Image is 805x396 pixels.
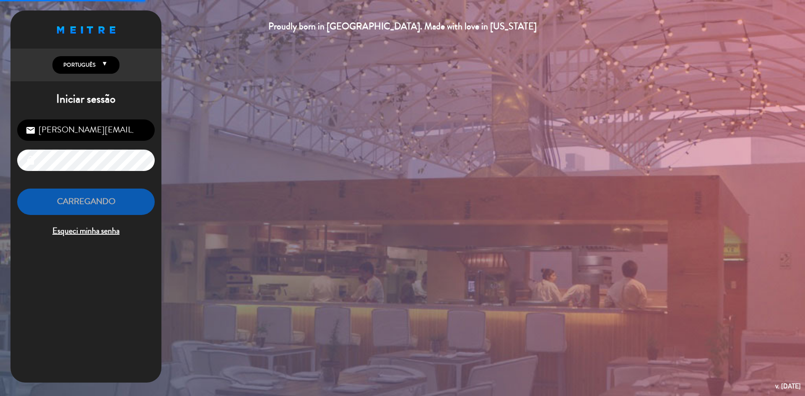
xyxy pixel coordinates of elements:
input: Correio eletrônico [17,119,155,141]
div: v. [DATE] [775,380,801,392]
button: Carregando [17,189,155,215]
i: email [26,125,36,135]
span: Português [61,61,96,69]
h1: Iniciar sessão [10,92,161,106]
span: Esqueci minha senha [17,224,155,238]
i: lock [26,155,36,166]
